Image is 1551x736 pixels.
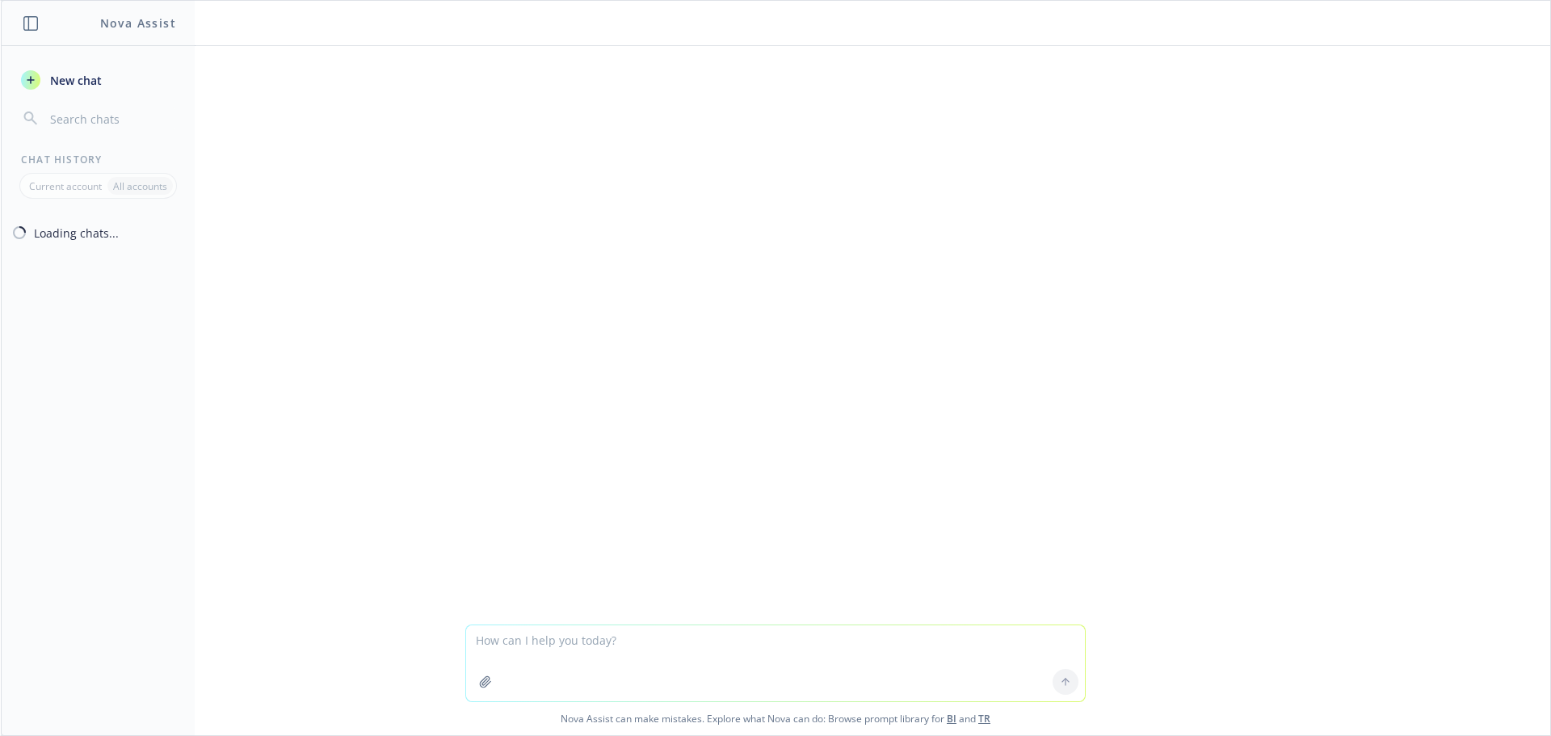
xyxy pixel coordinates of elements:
input: Search chats [47,107,175,130]
span: New chat [47,72,102,89]
span: Nova Assist can make mistakes. Explore what Nova can do: Browse prompt library for and [7,702,1544,735]
button: Loading chats... [2,218,195,247]
a: BI [947,712,956,725]
p: All accounts [113,179,167,193]
h1: Nova Assist [100,15,176,32]
button: New chat [15,65,182,95]
a: TR [978,712,990,725]
p: Current account [29,179,102,193]
div: Chat History [2,153,195,166]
